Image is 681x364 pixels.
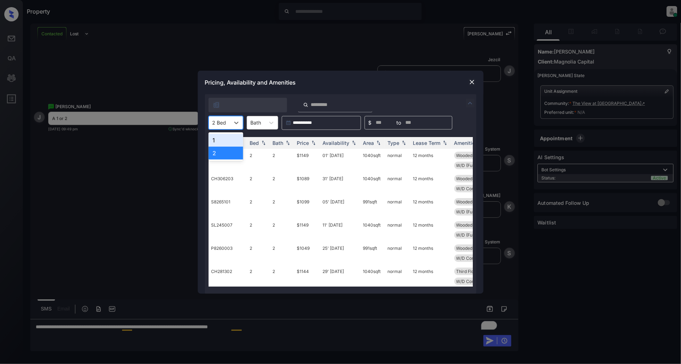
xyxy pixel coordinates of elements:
[397,119,401,127] span: to
[320,265,360,288] td: 29' [DATE]
[456,222,484,228] span: Wooded View
[410,218,451,242] td: 12 months
[456,199,484,204] span: Wooded View
[270,242,294,265] td: 2
[410,172,451,195] td: 12 months
[410,265,451,288] td: 12 months
[294,242,320,265] td: $1049
[303,102,309,108] img: icon-zuma
[360,242,385,265] td: 991 sqft
[270,172,294,195] td: 2
[247,149,270,172] td: 2
[320,149,360,172] td: 01' [DATE]
[247,172,270,195] td: 2
[209,242,247,265] td: P8260003
[260,140,267,145] img: sorting
[456,279,492,284] span: W/D Connections
[385,195,410,218] td: normal
[247,218,270,242] td: 2
[350,140,357,145] img: sorting
[294,149,320,172] td: $1149
[270,265,294,288] td: 2
[213,101,220,108] img: icon-zuma
[247,242,270,265] td: 2
[456,269,479,274] span: Third Floor
[410,242,451,265] td: 12 months
[385,218,410,242] td: normal
[456,163,491,168] span: W/D (Full Sized...
[385,265,410,288] td: normal
[385,149,410,172] td: normal
[413,140,441,146] div: Lease Term
[320,218,360,242] td: 11' [DATE]
[466,99,475,107] img: icon-zuma
[320,242,360,265] td: 25' [DATE]
[441,140,449,145] img: sorting
[456,256,492,261] span: W/D Connections
[363,140,374,146] div: Area
[209,147,243,160] div: 2
[294,218,320,242] td: $1149
[294,265,320,288] td: $1144
[375,140,382,145] img: sorting
[456,246,484,251] span: Wooded View
[320,172,360,195] td: 31' [DATE]
[294,195,320,218] td: $1099
[456,232,491,238] span: W/D (Full Sized...
[250,140,259,146] div: Bed
[270,195,294,218] td: 2
[209,172,247,195] td: CH306203
[410,195,451,218] td: 12 months
[388,140,400,146] div: Type
[310,140,317,145] img: sorting
[456,209,491,214] span: W/D (Full Sized...
[469,79,476,86] img: close
[297,140,309,146] div: Price
[400,140,407,145] img: sorting
[284,140,291,145] img: sorting
[360,172,385,195] td: 1040 sqft
[294,172,320,195] td: $1089
[320,195,360,218] td: 05' [DATE]
[385,172,410,195] td: normal
[385,242,410,265] td: normal
[410,149,451,172] td: 12 months
[456,176,484,181] span: Wooded View
[456,153,484,158] span: Wooded View
[209,265,247,288] td: CH281302
[198,71,484,94] div: Pricing, Availability and Amenities
[270,149,294,172] td: 2
[454,140,478,146] div: Amenities
[360,218,385,242] td: 1040 sqft
[456,186,492,191] span: W/D Connections
[209,134,243,147] div: 1
[247,195,270,218] td: 2
[369,119,372,127] span: $
[209,195,247,218] td: S8265101
[360,149,385,172] td: 1040 sqft
[247,265,270,288] td: 2
[270,218,294,242] td: 2
[323,140,350,146] div: Availability
[360,195,385,218] td: 991 sqft
[273,140,284,146] div: Bath
[209,218,247,242] td: SL245007
[360,265,385,288] td: 1040 sqft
